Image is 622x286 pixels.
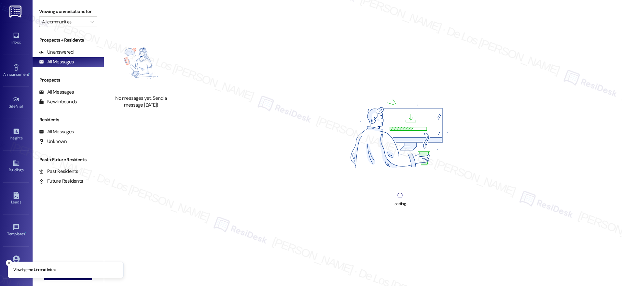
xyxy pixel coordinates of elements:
a: Inbox [3,30,29,47]
div: New Inbounds [39,98,77,105]
div: Unanswered [39,49,74,56]
a: Site Visit • [3,94,29,111]
input: All communities [42,17,87,27]
span: • [23,103,24,108]
span: • [22,135,23,139]
a: Insights • [3,126,29,143]
label: Viewing conversations for [39,6,97,17]
div: Loading... [393,201,407,207]
a: Leads [3,190,29,207]
div: Unknown [39,138,67,145]
img: empty-state [111,34,171,92]
div: Prospects [33,77,104,84]
a: Account [3,253,29,271]
img: ResiDesk Logo [9,6,23,18]
p: Viewing the Unread inbox [13,267,56,273]
button: Close toast [6,260,12,266]
i:  [90,19,94,24]
div: All Messages [39,58,74,65]
div: No messages yet. Send a message [DATE]! [111,95,171,109]
div: Past Residents [39,168,78,175]
div: All Messages [39,128,74,135]
span: • [25,231,26,235]
div: Past + Future Residents [33,156,104,163]
div: Residents [33,116,104,123]
div: All Messages [39,89,74,96]
span: • [29,71,30,76]
div: Future Residents [39,178,83,185]
div: Prospects + Residents [33,37,104,44]
a: Buildings [3,158,29,175]
a: Templates • [3,222,29,239]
